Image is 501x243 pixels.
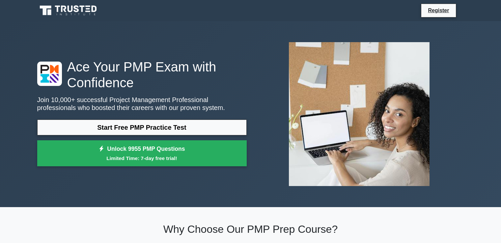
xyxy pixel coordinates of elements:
[37,140,247,167] a: Unlock 9955 PMP QuestionsLimited Time: 7-day free trial!
[37,59,247,91] h1: Ace Your PMP Exam with Confidence
[37,96,247,112] p: Join 10,000+ successful Project Management Professional professionals who boosted their careers w...
[37,223,464,235] h2: Why Choose Our PMP Prep Course?
[45,154,238,162] small: Limited Time: 7-day free trial!
[37,120,247,135] a: Start Free PMP Practice Test
[424,6,453,14] a: Register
